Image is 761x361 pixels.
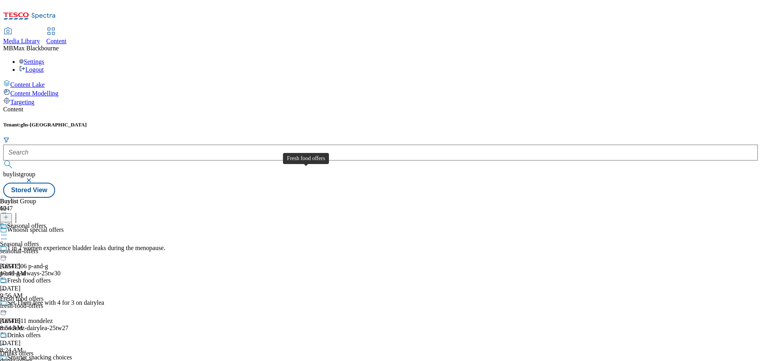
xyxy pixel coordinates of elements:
div: Seasonal offers [7,222,46,229]
button: Stored View [3,183,55,198]
span: Max Blackbourne [13,45,59,52]
span: ghs-[GEOGRAPHIC_DATA] [21,122,87,128]
a: Settings [19,58,44,65]
div: Drinks offers [7,332,41,339]
a: Content Modelling [3,88,758,97]
a: Content Lake [3,80,758,88]
span: Content [46,38,67,44]
a: Targeting [3,97,758,106]
h5: Tenant: [3,122,758,128]
div: 1 in 2 women experience bladder leaks during the menopause. [7,244,165,252]
a: Logout [19,66,44,73]
svg: Search Filters [3,137,10,143]
div: Content [3,106,758,113]
span: Content Lake [10,81,45,88]
div: Fresh food offers [7,277,51,284]
span: MB [3,45,13,52]
a: Media Library [3,28,40,45]
span: Media Library [3,38,40,44]
span: Targeting [10,99,34,105]
a: Content [46,28,67,45]
input: Search [3,145,758,160]
span: buylistgroup [3,171,35,178]
span: Content Modelling [10,90,58,97]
